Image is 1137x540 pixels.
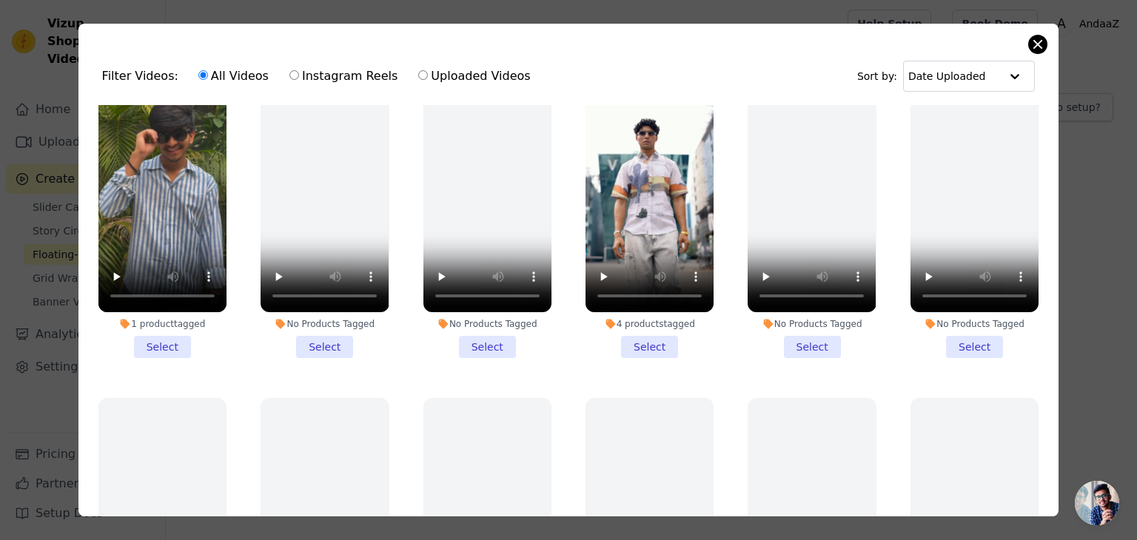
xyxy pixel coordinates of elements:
label: Instagram Reels [289,67,398,86]
button: Close modal [1029,36,1047,53]
div: No Products Tagged [910,318,1039,330]
div: No Products Tagged [748,318,876,330]
div: 1 product tagged [98,318,227,330]
div: No Products Tagged [423,318,551,330]
div: No Products Tagged [261,318,389,330]
label: Uploaded Videos [417,67,531,86]
a: Open chat [1075,481,1119,525]
div: 4 products tagged [586,318,714,330]
label: All Videos [198,67,269,86]
div: Sort by: [857,61,1036,92]
div: Filter Videos: [102,59,539,93]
